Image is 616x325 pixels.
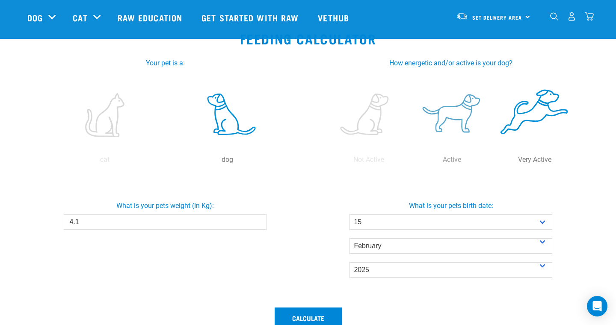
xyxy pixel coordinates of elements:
p: cat [45,155,164,165]
label: What is your pets weight (in Kg): [21,201,310,211]
p: Not Active [329,155,409,165]
div: Open Intercom Messenger [587,296,607,316]
p: Active [412,155,492,165]
p: Very Active [495,155,575,165]
img: van-moving.png [456,12,468,20]
a: Dog [27,11,43,24]
a: Vethub [309,0,360,35]
p: dog [168,155,287,165]
img: user.png [567,12,576,21]
img: home-icon@2x.png [585,12,594,21]
label: Your pet is a: [33,58,298,68]
img: home-icon-1@2x.png [550,12,558,20]
a: Get started with Raw [193,0,309,35]
label: How energetic and/or active is your dog? [318,58,583,68]
span: Set Delivery Area [472,16,522,19]
label: What is your pets birth date: [306,201,595,211]
a: Cat [73,11,87,24]
a: Raw Education [109,0,193,35]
